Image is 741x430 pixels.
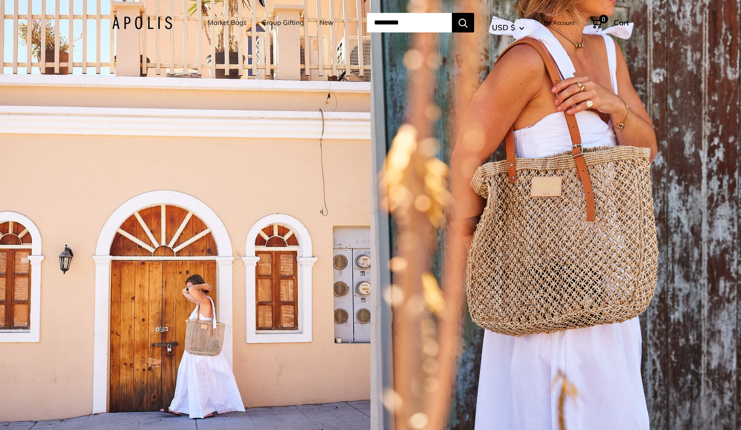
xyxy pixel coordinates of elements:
button: USD $ [492,20,524,35]
img: Apolis [112,16,172,29]
span: USD $ [492,23,515,32]
span: Cart [614,18,629,27]
a: Group Gifting [262,16,304,29]
button: Search [452,13,474,32]
input: Search... [367,13,452,32]
span: Currency [492,11,524,23]
a: My Account [544,17,575,28]
a: 0 Cart [591,16,629,30]
a: New [319,16,334,29]
a: Market Bags [208,16,246,29]
span: 0 [599,15,608,24]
